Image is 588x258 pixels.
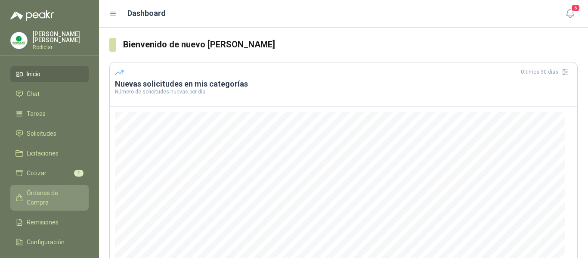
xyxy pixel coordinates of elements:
[27,237,65,247] span: Configuración
[33,31,89,43] p: [PERSON_NAME] [PERSON_NAME]
[27,218,59,227] span: Remisiones
[10,165,89,181] a: Cotizar1
[27,149,59,158] span: Licitaciones
[10,10,54,21] img: Logo peakr
[74,170,84,177] span: 1
[123,38,578,51] h3: Bienvenido de nuevo [PERSON_NAME]
[10,66,89,82] a: Inicio
[115,79,572,89] h3: Nuevas solicitudes en mis categorías
[571,4,580,12] span: 6
[115,89,572,94] p: Número de solicitudes nuevas por día
[562,6,578,22] button: 6
[33,45,89,50] p: Rodiclar
[27,188,80,207] span: Órdenes de Compra
[10,145,89,162] a: Licitaciones
[11,32,27,49] img: Company Logo
[127,7,166,19] h1: Dashboard
[10,125,89,142] a: Solicitudes
[10,106,89,122] a: Tareas
[27,109,46,118] span: Tareas
[27,69,40,79] span: Inicio
[27,168,46,178] span: Cotizar
[521,65,572,79] div: Últimos 30 días
[27,129,56,138] span: Solicitudes
[10,86,89,102] a: Chat
[10,185,89,211] a: Órdenes de Compra
[10,214,89,230] a: Remisiones
[27,89,40,99] span: Chat
[10,234,89,250] a: Configuración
